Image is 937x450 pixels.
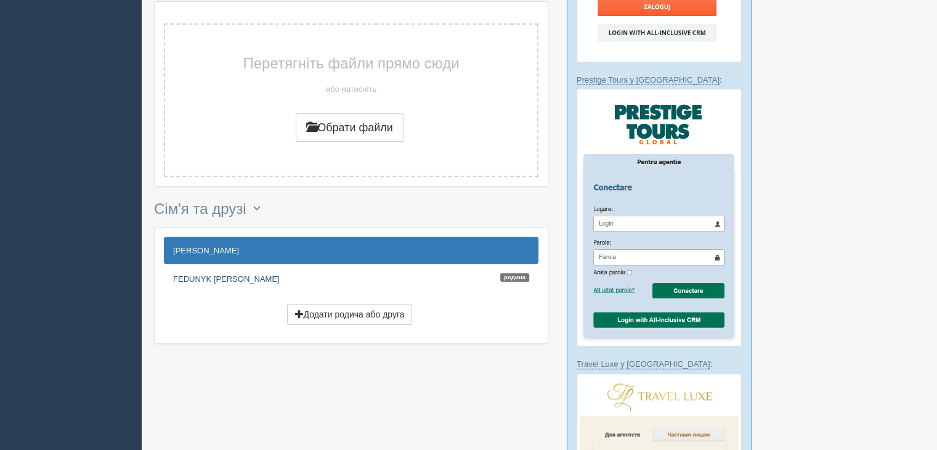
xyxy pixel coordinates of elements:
[196,83,506,95] p: або натисніть
[577,74,742,86] p: :
[164,265,538,292] a: FEDUNYK [PERSON_NAME]Родина
[196,55,506,72] h3: Перетягніть файли прямо сюди
[577,359,710,369] a: Travel Luxe у [GEOGRAPHIC_DATA]
[154,199,548,221] h3: Сім'я та друзі
[577,89,742,346] img: prestige-tours-login-via-crm-for-travel-agents.png
[577,358,742,370] p: :
[577,75,720,85] a: Prestige Tours у [GEOGRAPHIC_DATA]
[287,304,413,325] button: Додати родича або друга
[296,113,404,142] button: Обрати файли
[164,237,538,264] a: [PERSON_NAME]
[500,273,529,282] span: Родина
